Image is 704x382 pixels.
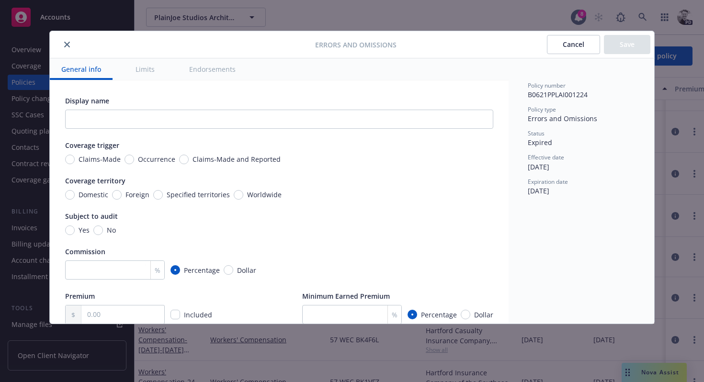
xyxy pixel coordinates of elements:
[79,225,90,235] span: Yes
[178,58,247,80] button: Endorsements
[184,310,212,319] span: Included
[547,35,600,54] button: Cancel
[65,155,75,164] input: Claims-Made
[65,176,125,185] span: Coverage territory
[408,310,417,319] input: Percentage
[79,190,108,200] span: Domestic
[234,190,243,200] input: Worldwide
[528,90,588,99] span: B0621PPLAI001224
[528,138,552,147] span: Expired
[528,186,549,195] span: [DATE]
[528,178,568,186] span: Expiration date
[107,225,116,235] span: No
[155,265,160,275] span: %
[50,58,113,80] button: General info
[184,265,220,275] span: Percentage
[302,292,390,301] span: Minimum Earned Premium
[237,265,256,275] span: Dollar
[179,155,189,164] input: Claims-Made and Reported
[528,105,556,113] span: Policy type
[153,190,163,200] input: Specified territories
[392,310,397,320] span: %
[528,129,545,137] span: Status
[112,190,122,200] input: Foreign
[247,190,282,200] span: Worldwide
[65,141,119,150] span: Coverage trigger
[461,310,470,319] input: Dollar
[65,247,105,256] span: Commission
[65,292,95,301] span: Premium
[138,154,175,164] span: Occurrence
[528,114,597,123] span: Errors and Omissions
[315,40,397,50] span: Errors and Omissions
[528,153,564,161] span: Effective date
[193,154,281,164] span: Claims-Made and Reported
[170,265,180,275] input: Percentage
[124,58,166,80] button: Limits
[65,190,75,200] input: Domestic
[81,305,164,324] input: 0.00
[61,39,73,50] button: close
[474,310,493,320] span: Dollar
[79,154,121,164] span: Claims-Made
[125,155,134,164] input: Occurrence
[65,212,118,221] span: Subject to audit
[65,225,75,235] input: Yes
[528,81,566,90] span: Policy number
[93,225,103,235] input: No
[528,162,549,171] span: [DATE]
[65,96,109,105] span: Display name
[125,190,149,200] span: Foreign
[167,190,230,200] span: Specified territories
[224,265,233,275] input: Dollar
[421,310,457,320] span: Percentage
